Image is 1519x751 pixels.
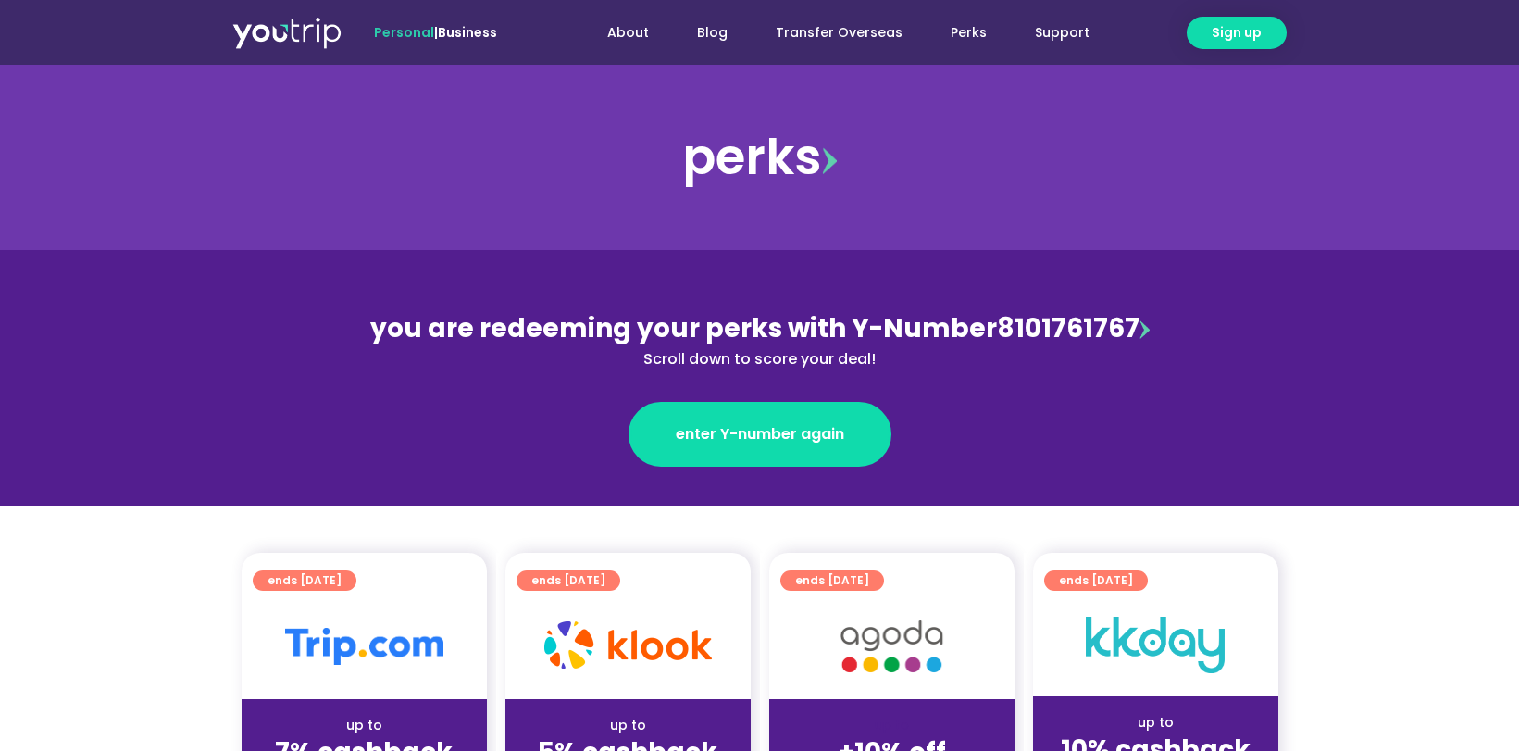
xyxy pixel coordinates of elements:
div: up to [520,716,736,735]
nav: Menu [547,16,1114,50]
a: About [583,16,673,50]
a: enter Y-number again [629,402,891,467]
a: ends [DATE] [780,570,884,591]
span: ends [DATE] [795,570,869,591]
div: up to [1048,713,1264,732]
span: enter Y-number again [676,423,844,445]
a: Support [1011,16,1114,50]
a: ends [DATE] [253,570,356,591]
span: up to [875,716,909,734]
span: ends [DATE] [531,570,605,591]
a: Sign up [1187,17,1287,49]
a: Transfer Overseas [752,16,927,50]
a: ends [DATE] [517,570,620,591]
span: Sign up [1212,23,1262,43]
div: 8101761767 [358,309,1162,370]
span: ends [DATE] [268,570,342,591]
div: Scroll down to score your deal! [358,348,1162,370]
span: | [374,23,497,42]
div: up to [256,716,472,735]
a: Blog [673,16,752,50]
span: Personal [374,23,434,42]
span: ends [DATE] [1059,570,1133,591]
a: Business [438,23,497,42]
a: Perks [927,16,1011,50]
a: ends [DATE] [1044,570,1148,591]
span: you are redeeming your perks with Y-Number [370,310,997,346]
